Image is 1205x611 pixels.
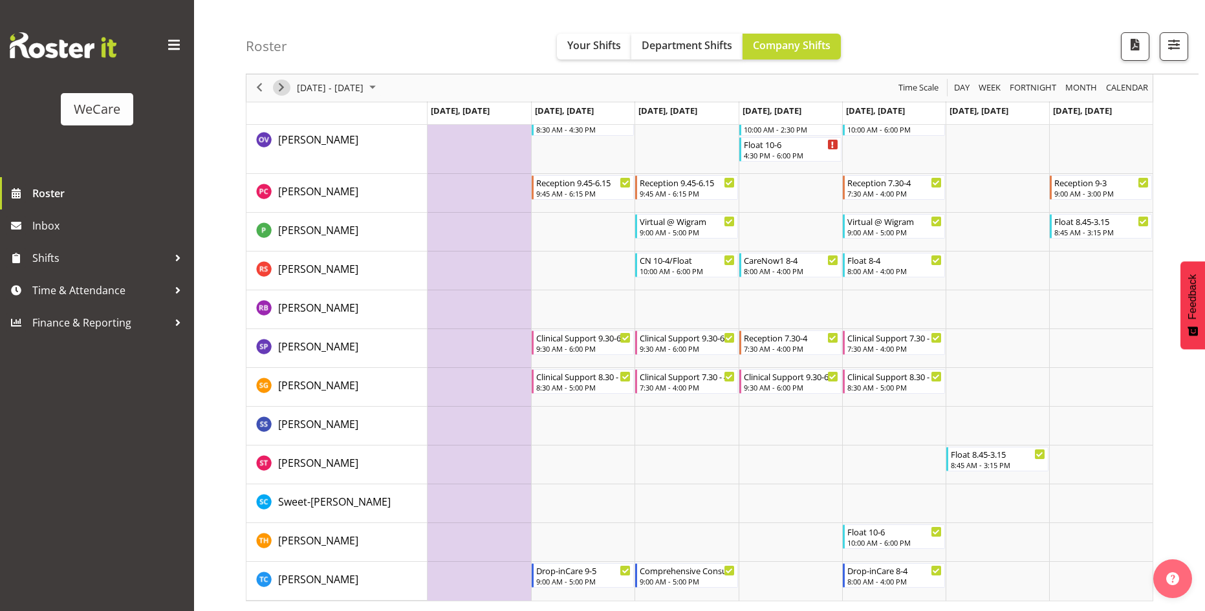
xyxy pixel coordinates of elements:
div: 9:45 AM - 6:15 PM [536,188,631,198]
div: Rhianne Sharples"s event - Float 8-4 Begin From Friday, October 31, 2025 at 8:00:00 AM GMT+13:00 ... [843,253,945,277]
span: [PERSON_NAME] [278,133,358,147]
div: 8:00 AM - 4:00 PM [847,266,942,276]
div: Clinical Support 8.30 - 5 [847,370,942,383]
td: Sabnam Pun resource [246,329,428,368]
div: Torry Cobb"s event - Drop-inCare 9-5 Begin From Tuesday, October 28, 2025 at 9:00:00 AM GMT+13:00... [532,563,634,588]
span: [DATE], [DATE] [1053,105,1112,116]
div: Pooja Prabhu"s event - Float 8.45-3.15 Begin From Sunday, November 2, 2025 at 8:45:00 AM GMT+13:0... [1050,214,1152,239]
a: [PERSON_NAME] [278,339,358,354]
a: [PERSON_NAME] [278,533,358,548]
div: Sanjita Gurung"s event - Clinical Support 7.30 - 4 Begin From Wednesday, October 29, 2025 at 7:30... [635,369,737,394]
div: Float 8.45-3.15 [951,447,1045,460]
div: Float 10-6 [847,525,942,538]
div: Reception 9.45-6.15 [536,176,631,189]
span: [DATE], [DATE] [535,105,594,116]
div: Clinical Support 8.30 - 5 [536,370,631,383]
button: Next [273,80,290,96]
button: Department Shifts [631,34,743,59]
button: Download a PDF of the roster according to the set date range. [1121,32,1149,61]
img: Rosterit website logo [10,32,116,58]
div: Sabnam Pun"s event - Clinical Support 9.30-6 Begin From Wednesday, October 29, 2025 at 9:30:00 AM... [635,330,737,355]
div: Pooja Prabhu"s event - Virtual @ Wigram Begin From Wednesday, October 29, 2025 at 9:00:00 AM GMT+... [635,214,737,239]
div: 9:45 AM - 6:15 PM [640,188,734,198]
span: Company Shifts [753,38,830,52]
span: Department Shifts [642,38,732,52]
span: Feedback [1187,274,1199,319]
span: [PERSON_NAME] [278,301,358,315]
div: Penny Clyne-Moffat"s event - Reception 9.45-6.15 Begin From Tuesday, October 28, 2025 at 9:45:00 ... [532,175,634,200]
span: [PERSON_NAME] [278,223,358,237]
div: Reception 7.30-4 [847,176,942,189]
a: Sweet-[PERSON_NAME] [278,494,391,509]
div: CN 10-4/Float [640,253,734,266]
div: 8:00 AM - 4:00 PM [744,266,838,276]
div: WeCare [74,100,120,119]
div: Sanjita Gurung"s event - Clinical Support 8.30 - 5 Begin From Tuesday, October 28, 2025 at 8:30:0... [532,369,634,394]
span: [PERSON_NAME] [278,456,358,470]
td: Ruby Beaumont resource [246,290,428,329]
div: Virtual @ Wigram [640,215,734,228]
div: 8:30 AM - 5:00 PM [847,382,942,392]
span: Your Shifts [567,38,621,52]
span: [PERSON_NAME] [278,417,358,431]
button: Timeline Day [952,80,972,96]
div: Reception 9.45-6.15 [640,176,734,189]
div: 7:30 AM - 4:00 PM [640,382,734,392]
div: 9:00 AM - 5:00 PM [640,227,734,237]
div: Virtual @ Wigram [847,215,942,228]
div: 9:00 AM - 5:00 PM [847,227,942,237]
div: 8:30 AM - 5:00 PM [536,382,631,392]
div: 9:30 AM - 6:00 PM [640,343,734,354]
button: Month [1104,80,1151,96]
td: Penny Clyne-Moffat resource [246,174,428,213]
button: Filter Shifts [1160,32,1188,61]
span: [PERSON_NAME] [278,533,358,548]
div: 9:00 AM - 5:00 PM [536,576,631,586]
div: 10:00 AM - 2:30 PM [744,124,838,134]
a: [PERSON_NAME] [278,184,358,199]
div: Penny Clyne-Moffat"s event - Reception 9.45-6.15 Begin From Wednesday, October 29, 2025 at 9:45:0... [635,175,737,200]
div: Float 8.45-3.15 [1054,215,1149,228]
div: 10:00 AM - 6:00 PM [640,266,734,276]
div: Penny Clyne-Moffat"s event - Reception 9-3 Begin From Sunday, November 2, 2025 at 9:00:00 AM GMT+... [1050,175,1152,200]
a: [PERSON_NAME] [278,222,358,238]
a: [PERSON_NAME] [278,455,358,471]
td: Sanjita Gurung resource [246,368,428,407]
div: 9:30 AM - 6:00 PM [744,382,838,392]
a: [PERSON_NAME] [278,378,358,393]
div: Rhianne Sharples"s event - CN 10-4/Float Begin From Wednesday, October 29, 2025 at 10:00:00 AM GM... [635,253,737,277]
span: Sweet-[PERSON_NAME] [278,495,391,509]
button: Time Scale [896,80,941,96]
span: Month [1064,80,1098,96]
button: Timeline Week [977,80,1003,96]
div: previous period [248,74,270,102]
span: [PERSON_NAME] [278,378,358,392]
span: [DATE], [DATE] [743,105,801,116]
div: Rhianne Sharples"s event - CareNow1 8-4 Begin From Thursday, October 30, 2025 at 8:00:00 AM GMT+1... [739,253,841,277]
div: 8:30 AM - 4:30 PM [536,124,631,134]
div: 10:00 AM - 6:00 PM [847,124,942,134]
span: [DATE], [DATE] [846,105,905,116]
a: [PERSON_NAME] [278,300,358,316]
a: [PERSON_NAME] [278,572,358,587]
div: 8:45 AM - 3:15 PM [1054,227,1149,237]
div: Sabnam Pun"s event - Clinical Support 9.30-6 Begin From Tuesday, October 28, 2025 at 9:30:00 AM G... [532,330,634,355]
div: 4:30 PM - 6:00 PM [744,150,838,160]
div: Torry Cobb"s event - Comprehensive Consult 9-5 Begin From Wednesday, October 29, 2025 at 9:00:00 ... [635,563,737,588]
div: Float 8-4 [847,253,942,266]
div: Clinical Support 9.30-6 [536,331,631,344]
button: Company Shifts [743,34,841,59]
div: CareNow1 8-4 [744,253,838,266]
span: [DATE], [DATE] [431,105,490,116]
div: 10:00 AM - 6:00 PM [847,537,942,548]
button: October 2025 [295,80,382,96]
div: 9:30 AM - 6:00 PM [536,343,631,354]
a: [PERSON_NAME] [278,132,358,147]
div: Torry Cobb"s event - Drop-inCare 8-4 Begin From Friday, October 31, 2025 at 8:00:00 AM GMT+13:00 ... [843,563,945,588]
button: Feedback - Show survey [1180,261,1205,349]
span: Fortnight [1008,80,1058,96]
div: Clinical Support 9.30-6 [744,370,838,383]
a: [PERSON_NAME] [278,261,358,277]
div: 7:30 AM - 4:00 PM [847,343,942,354]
